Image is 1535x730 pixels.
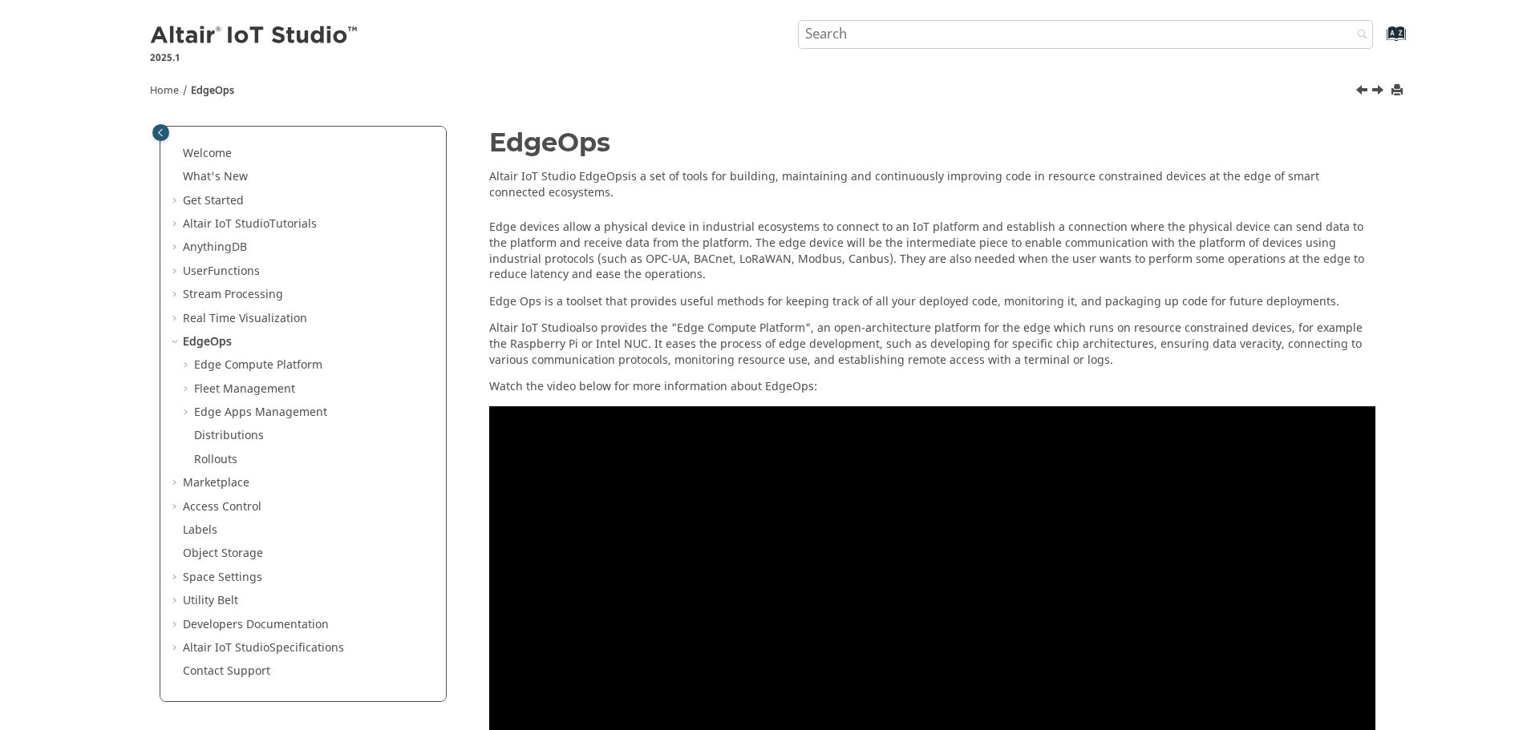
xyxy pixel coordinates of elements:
[150,50,360,65] p: 2025.1
[183,474,249,491] a: Marketplace
[183,639,269,656] span: Altair IoT Studio
[181,357,194,373] span: Expand Edge Compute Platform
[1357,83,1370,102] a: Previous topic: Share Workbooks
[798,20,1374,49] input: Search query
[489,169,1375,200] p: is a set of tools for building, maintaining and continuously improving code in resource constrain...
[170,475,183,491] span: Expand Marketplace
[170,570,183,586] span: Expand Space Settings
[183,263,260,280] a: UserFunctions
[183,663,270,680] a: Contact Support
[183,145,232,162] a: Welcome
[170,287,183,303] span: Expand Stream Processing
[183,310,307,327] a: Real Time Visualization
[152,124,169,141] button: Toggle publishing table of content
[183,592,238,609] a: Utility Belt
[170,146,436,680] ul: Table of Contents
[489,127,610,158] span: EdgeOps
[150,23,360,49] img: Altair IoT Studio
[126,69,1409,106] nav: Tools
[1373,83,1386,102] a: Next topic: Edge Compute Platform
[170,193,183,209] span: Expand Get Started
[489,168,576,185] span: Altair IoT Studio
[170,264,183,280] span: Expand UserFunctions
[170,240,183,256] span: Expand AnythingDB
[183,639,344,656] a: Altair IoT StudioSpecifications
[489,321,1375,368] p: also provides the "Edge Compute Platform", an open-architecture platform for the edge which runs ...
[170,216,183,232] span: Expand Altair IoT StudioTutorials
[191,83,234,98] a: EdgeOps
[194,427,264,444] a: Distributions
[183,239,247,256] a: AnythingDB
[170,334,183,350] span: Collapse EdgeOps
[489,379,1375,395] p: Watch the video below for more information about EdgeOps:
[183,616,329,633] a: Developers Documentation
[194,381,295,397] a: Fleet Management
[170,640,183,656] span: Expand Altair IoT StudioSpecifications
[170,593,183,609] span: Expand Utility Belt
[1336,20,1381,51] button: Search
[579,168,628,185] span: EdgeOps
[183,192,244,209] a: Get Started
[183,286,283,303] a: Stream Processing
[181,381,194,397] span: Expand Fleet Management
[150,83,179,98] a: Home
[183,522,217,538] a: Labels
[489,294,1375,310] p: Edge Ops is a toolset that provides useful methods for keeping track of all your deployed code, m...
[489,320,576,337] span: Altair IoT Studio
[183,168,248,185] a: What's New
[170,499,183,515] span: Expand Access Control
[170,617,183,633] span: Expand Developers Documentation
[1361,33,1397,50] a: Go to index terms page
[183,498,261,515] a: Access Control
[183,216,269,232] span: Altair IoT Studio
[194,404,327,421] a: Edge Apps Management
[183,333,232,350] a: EdgeOps
[208,263,260,280] span: Functions
[194,357,322,373] a: Edge Compute Platform
[489,220,1375,282] p: Edge devices allow a physical device in industrial ecosystems to connect to an IoT platform and e...
[170,311,183,327] span: Expand Real Time Visualization
[183,545,263,562] a: Object Storage
[183,569,262,586] a: Space Settings
[1392,80,1405,102] button: Print this page
[183,216,317,232] a: Altair IoT StudioTutorials
[181,405,194,421] span: Expand Edge Apps Management
[194,451,237,468] a: Rollouts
